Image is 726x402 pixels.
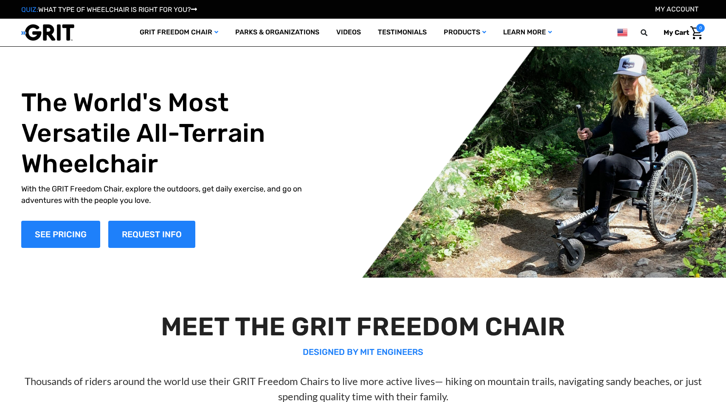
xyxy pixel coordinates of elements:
a: Parks & Organizations [227,19,328,46]
a: Slide number 1, Request Information [108,221,195,248]
a: Videos [328,19,369,46]
img: GRIT All-Terrain Wheelchair and Mobility Equipment [21,24,74,41]
a: Cart with 0 items [657,24,705,42]
a: GRIT Freedom Chair [131,19,227,46]
input: Search [644,24,657,42]
a: Account [655,5,698,13]
a: Products [435,19,495,46]
a: Shop Now [21,221,100,248]
img: Cart [690,26,703,39]
h1: The World's Most Versatile All-Terrain Wheelchair [21,87,321,179]
a: Learn More [495,19,560,46]
h2: MEET THE GRIT FREEDOM CHAIR [18,312,708,342]
img: us.png [617,27,628,38]
p: DESIGNED BY MIT ENGINEERS [18,346,708,358]
span: 0 [696,24,705,32]
p: With the GRIT Freedom Chair, explore the outdoors, get daily exercise, and go on adventures with ... [21,183,321,206]
span: My Cart [664,28,689,37]
a: Testimonials [369,19,435,46]
a: QUIZ:WHAT TYPE OF WHEELCHAIR IS RIGHT FOR YOU? [21,6,197,14]
span: QUIZ: [21,6,38,14]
